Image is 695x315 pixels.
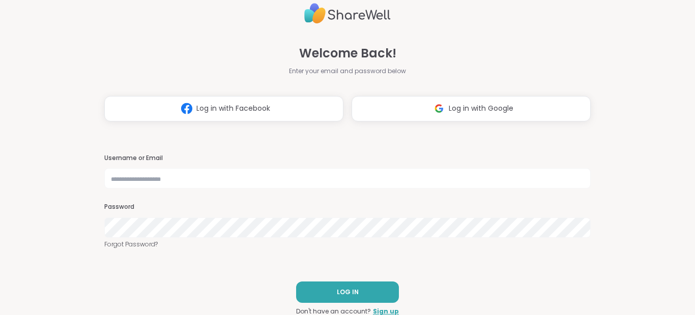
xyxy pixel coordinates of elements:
[449,103,513,114] span: Log in with Google
[196,103,270,114] span: Log in with Facebook
[337,288,359,297] span: LOG IN
[352,96,591,121] button: Log in with Google
[104,96,343,121] button: Log in with Facebook
[177,99,196,118] img: ShareWell Logomark
[104,203,591,211] h3: Password
[296,281,399,303] button: LOG IN
[104,154,591,163] h3: Username or Email
[104,240,591,249] a: Forgot Password?
[429,99,449,118] img: ShareWell Logomark
[289,67,406,76] span: Enter your email and password below
[299,44,396,62] span: Welcome Back!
